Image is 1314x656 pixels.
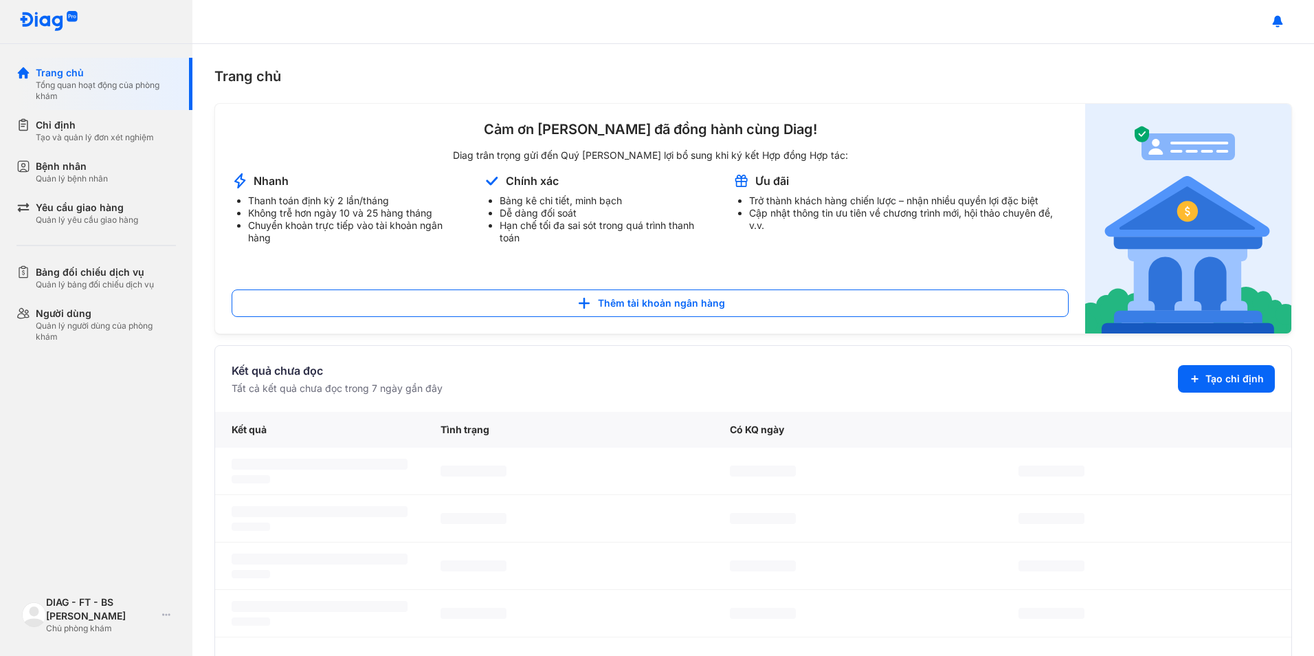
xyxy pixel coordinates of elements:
div: Tổng quan hoạt động của phòng khám [36,80,176,102]
li: Thanh toán định kỳ 2 lần/tháng [248,195,467,207]
span: ‌ [232,601,408,612]
div: Tình trạng [424,412,713,448]
div: Yêu cầu giao hàng [36,201,138,215]
img: logo [19,11,78,32]
div: Quản lý người dùng của phòng khám [36,320,176,342]
span: ‌ [1018,560,1084,571]
div: Ưu đãi [755,173,789,188]
div: Cảm ơn [PERSON_NAME] đã đồng hành cùng Diag! [232,120,1069,138]
span: ‌ [1018,466,1084,477]
button: Thêm tài khoản ngân hàng [232,289,1069,317]
img: logo [22,602,46,626]
span: ‌ [232,523,270,531]
li: Trở thành khách hàng chiến lược – nhận nhiều quyền lợi đặc biệt [749,195,1069,207]
div: Có KQ ngày [713,412,1003,448]
span: ‌ [1018,513,1084,524]
span: ‌ [441,608,506,619]
li: Hạn chế tối đa sai sót trong quá trình thanh toán [500,219,715,244]
span: ‌ [232,459,408,470]
li: Bảng kê chi tiết, minh bạch [500,195,715,207]
li: Cập nhật thông tin ưu tiên về chương trình mới, hội thảo chuyên đề, v.v. [749,207,1069,232]
div: Diag trân trọng gửi đến Quý [PERSON_NAME] lợi bổ sung khi ký kết Hợp đồng Hợp tác: [232,149,1069,162]
li: Dễ dàng đối soát [500,207,715,219]
span: ‌ [232,554,408,565]
button: Tạo chỉ định [1178,365,1275,393]
span: ‌ [232,506,408,517]
div: Trang chủ [214,66,1292,87]
div: Tạo và quản lý đơn xét nghiệm [36,132,154,143]
span: ‌ [232,617,270,626]
img: account-announcement [733,173,750,189]
div: Bảng đối chiếu dịch vụ [36,265,154,279]
div: Người dùng [36,307,176,320]
img: account-announcement [1085,104,1291,334]
div: Kết quả chưa đọc [232,362,443,379]
img: account-announcement [483,173,500,189]
div: Nhanh [254,173,289,188]
span: ‌ [1018,608,1084,619]
div: DIAG - FT - BS [PERSON_NAME] [46,595,157,623]
div: Chủ phòng khám [46,623,157,634]
span: ‌ [441,513,506,524]
span: Tạo chỉ định [1205,372,1264,386]
span: ‌ [730,466,796,477]
div: Chỉ định [36,118,154,132]
div: Quản lý bảng đối chiếu dịch vụ [36,279,154,290]
span: ‌ [730,608,796,619]
img: account-announcement [232,173,248,189]
span: ‌ [730,560,796,571]
li: Không trễ hơn ngày 10 và 25 hàng tháng [248,207,467,219]
div: Quản lý yêu cầu giao hàng [36,215,138,226]
div: Bệnh nhân [36,160,108,173]
span: ‌ [730,513,796,524]
div: Quản lý bệnh nhân [36,173,108,184]
span: ‌ [232,570,270,578]
span: ‌ [441,560,506,571]
div: Chính xác [506,173,559,188]
span: ‌ [441,466,506,477]
span: ‌ [232,475,270,483]
div: Kết quả [215,412,424,448]
div: Trang chủ [36,66,176,80]
div: Tất cả kết quả chưa đọc trong 7 ngày gần đây [232,382,443,395]
li: Chuyển khoản trực tiếp vào tài khoản ngân hàng [248,219,467,244]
